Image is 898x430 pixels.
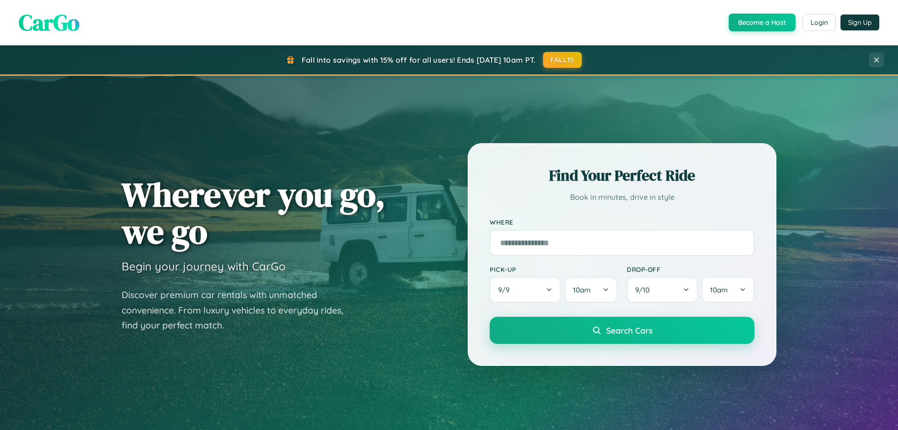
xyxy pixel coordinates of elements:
[543,52,582,68] button: FALL15
[803,14,836,31] button: Login
[702,277,754,303] button: 10am
[490,277,561,303] button: 9/9
[122,259,286,273] h3: Begin your journey with CarGo
[606,325,652,335] span: Search Cars
[627,265,754,273] label: Drop-off
[122,176,385,250] h1: Wherever you go, we go
[490,317,754,344] button: Search Cars
[635,285,654,294] span: 9 / 10
[627,277,698,303] button: 9/10
[122,287,355,333] p: Discover premium car rentals with unmatched convenience. From luxury vehicles to everyday rides, ...
[19,7,80,38] span: CarGo
[840,15,879,30] button: Sign Up
[490,218,754,226] label: Where
[565,277,617,303] button: 10am
[498,285,514,294] span: 9 / 9
[490,190,754,204] p: Book in minutes, drive in style
[573,285,591,294] span: 10am
[490,265,617,273] label: Pick-up
[302,55,536,65] span: Fall into savings with 15% off for all users! Ends [DATE] 10am PT.
[490,165,754,186] h2: Find Your Perfect Ride
[710,285,728,294] span: 10am
[729,14,796,31] button: Become a Host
